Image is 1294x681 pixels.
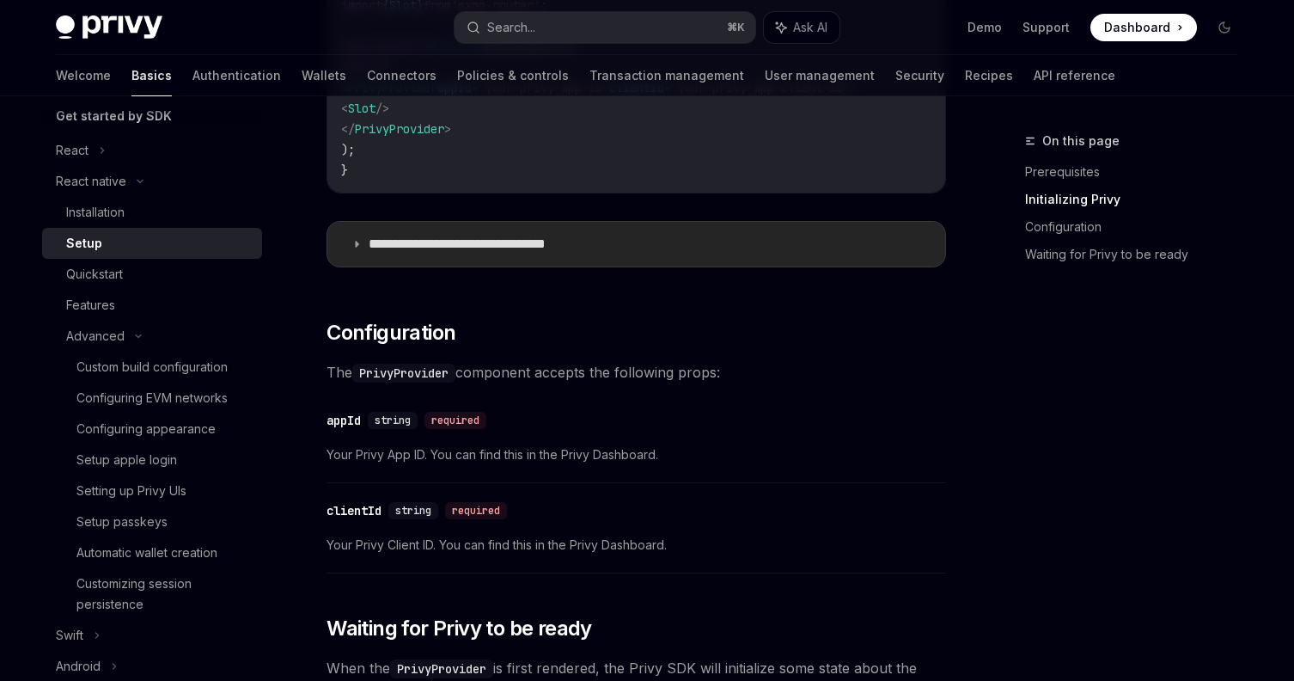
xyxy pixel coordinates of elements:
[424,412,486,429] div: required
[1025,241,1252,268] a: Waiting for Privy to be ready
[327,502,381,519] div: clientId
[1025,158,1252,186] a: Prerequisites
[42,475,262,506] a: Setting up Privy UIs
[76,543,217,563] div: Automatic wallet creation
[56,171,126,192] div: React native
[341,121,355,137] span: </
[445,502,507,519] div: required
[965,55,1013,96] a: Recipes
[341,163,348,178] span: }
[76,450,177,470] div: Setup apple login
[352,364,455,383] code: PrivyProvider
[327,412,361,429] div: appId
[327,360,946,384] span: The component accepts the following props:
[66,233,102,254] div: Setup
[1022,19,1070,36] a: Support
[42,352,262,383] a: Custom build configuration
[455,12,755,43] button: Search...⌘K
[367,55,436,96] a: Connectors
[967,19,1002,36] a: Demo
[375,101,389,116] span: />
[42,197,262,228] a: Installation
[395,504,431,518] span: string
[76,574,252,615] div: Customizing session persistence
[444,121,451,137] span: >
[1211,14,1238,41] button: Toggle dark mode
[56,625,83,646] div: Swift
[76,512,168,532] div: Setup passkeys
[589,55,744,96] a: Transaction management
[42,383,262,414] a: Configuring EVM networks
[793,19,827,36] span: Ask AI
[764,12,839,43] button: Ask AI
[76,357,228,377] div: Custom build configuration
[76,419,216,439] div: Configuring appearance
[302,55,346,96] a: Wallets
[1034,55,1115,96] a: API reference
[327,319,455,347] span: Configuration
[327,615,592,642] span: Waiting for Privy to be ready
[131,55,172,96] a: Basics
[1025,213,1252,241] a: Configuration
[42,506,262,537] a: Setup passkeys
[1025,186,1252,213] a: Initializing Privy
[42,290,262,321] a: Features
[76,388,228,408] div: Configuring EVM networks
[1042,131,1120,151] span: On this page
[66,264,123,285] div: Quickstart
[56,656,101,677] div: Android
[42,568,262,620] a: Customizing session persistence
[42,445,262,475] a: Setup apple login
[327,445,946,465] span: Your Privy App ID. You can find this in the Privy Dashboard.
[42,414,262,445] a: Configuring appearance
[56,140,89,161] div: React
[42,228,262,259] a: Setup
[341,101,348,116] span: <
[390,660,493,678] code: PrivyProvider
[355,121,444,137] span: PrivyProvider
[727,21,745,34] span: ⌘ K
[66,202,125,223] div: Installation
[66,295,115,316] div: Features
[42,537,262,568] a: Automatic wallet creation
[341,142,355,157] span: );
[56,15,162,40] img: dark logo
[327,535,946,555] span: Your Privy Client ID. You can find this in the Privy Dashboard.
[66,326,125,347] div: Advanced
[42,259,262,290] a: Quickstart
[1090,14,1197,41] a: Dashboard
[348,101,375,116] span: Slot
[56,55,111,96] a: Welcome
[1104,19,1170,36] span: Dashboard
[765,55,875,96] a: User management
[375,414,411,427] span: string
[895,55,944,96] a: Security
[487,17,535,38] div: Search...
[457,55,569,96] a: Policies & controls
[76,481,186,501] div: Setting up Privy UIs
[192,55,281,96] a: Authentication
